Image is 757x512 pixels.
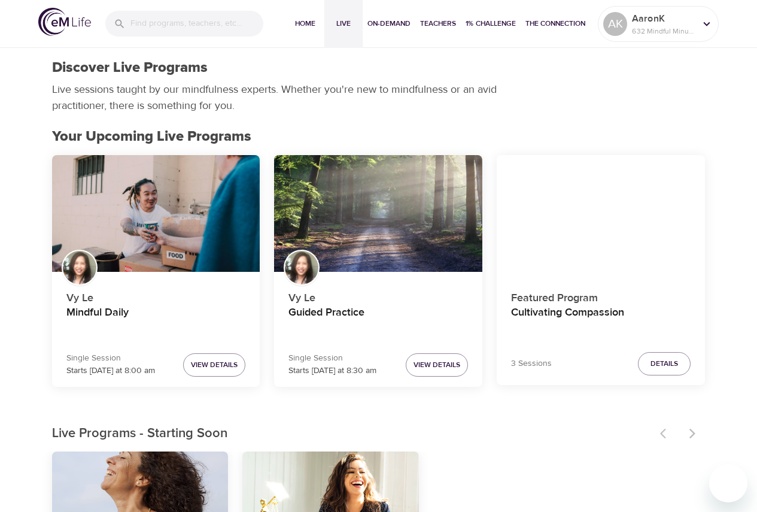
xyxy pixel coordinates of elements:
p: Featured Program [511,285,691,306]
p: 632 Mindful Minutes [632,26,695,37]
h1: Discover Live Programs [52,59,208,77]
p: Single Session [66,352,155,365]
button: Mindful Daily [52,155,260,272]
button: Details [638,352,691,375]
span: View Details [191,359,238,371]
span: The Connection [525,17,585,30]
p: Starts [DATE] at 8:00 am [66,365,155,377]
span: Live [329,17,358,30]
button: Guided Practice [274,155,482,272]
h2: Your Upcoming Live Programs [52,128,706,146]
span: Teachers [420,17,456,30]
span: Details [650,358,678,370]
span: On-Demand [367,17,411,30]
button: Cultivating Compassion [497,155,705,272]
p: Single Session [288,352,376,365]
p: Live sessions taught by our mindfulness experts. Whether you're new to mindfulness or an avid pra... [52,81,501,114]
h4: Cultivating Compassion [511,306,691,335]
span: 1% Challenge [466,17,516,30]
p: AaronK [632,11,695,26]
p: Vy Le [66,285,246,306]
img: logo [38,8,91,36]
p: Vy Le [288,285,468,306]
h4: Mindful Daily [66,306,246,335]
p: 3 Sessions [511,358,552,370]
span: Home [291,17,320,30]
button: View Details [183,353,245,377]
iframe: Button to launch messaging window [709,464,747,502]
span: View Details [414,359,460,371]
h4: Guided Practice [288,306,468,335]
div: AK [603,12,627,36]
p: Starts [DATE] at 8:30 am [288,365,376,377]
input: Find programs, teachers, etc... [130,11,263,37]
button: View Details [406,353,468,377]
p: Live Programs - Starting Soon [52,424,653,444]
